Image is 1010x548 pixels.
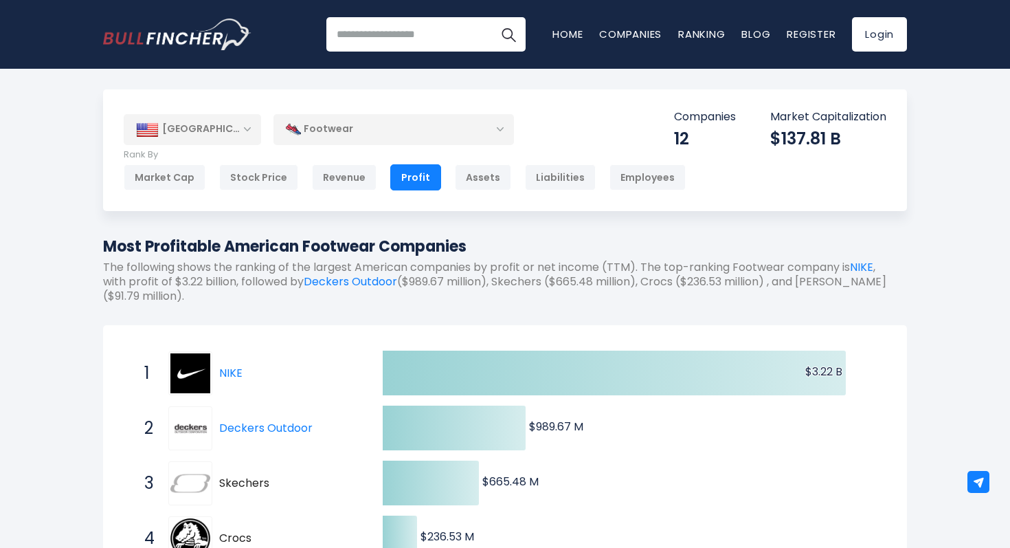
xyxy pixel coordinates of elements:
[787,27,835,41] a: Register
[137,417,151,440] span: 2
[219,531,323,546] span: Crocs
[674,110,736,124] p: Companies
[137,362,151,385] span: 1
[491,17,526,52] button: Search
[674,128,736,149] div: 12
[529,419,583,435] text: $989.67 M
[678,27,725,41] a: Ranking
[170,408,210,448] img: Deckers Outdoor
[770,110,886,124] p: Market Capitalization
[219,420,313,436] a: Deckers Outdoor
[124,164,205,190] div: Market Cap
[482,474,539,490] text: $665.48 M
[124,114,261,144] div: [GEOGRAPHIC_DATA]
[103,261,907,303] p: The following shows the ranking of the largest American companies by profit or net income (TTM). ...
[552,27,583,41] a: Home
[168,351,219,395] a: NIKE
[805,364,842,380] text: $3.22 B
[609,164,686,190] div: Employees
[170,353,210,393] img: NIKE
[103,19,251,50] a: Go to homepage
[850,259,873,275] a: NIKE
[103,19,251,50] img: Bullfincher logo
[312,164,377,190] div: Revenue
[390,164,441,190] div: Profit
[420,529,474,545] text: $236.53 M
[770,128,886,149] div: $137.81 B
[304,274,397,289] a: Deckers Outdoor
[219,164,298,190] div: Stock Price
[124,149,686,161] p: Rank By
[273,113,514,145] div: Footwear
[168,406,219,450] a: Deckers Outdoor
[137,472,151,495] span: 3
[525,164,596,190] div: Liabilities
[219,476,323,491] span: Skechers
[219,365,243,381] a: NIKE
[103,235,907,258] h1: Most Profitable American Footwear Companies
[455,164,511,190] div: Assets
[852,17,907,52] a: Login
[170,463,210,503] img: Skechers
[599,27,662,41] a: Companies
[741,27,770,41] a: Blog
